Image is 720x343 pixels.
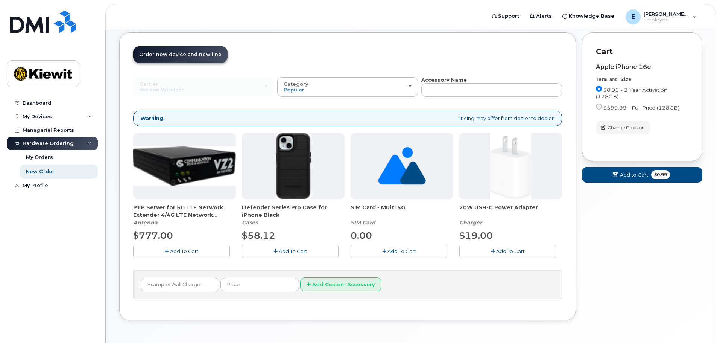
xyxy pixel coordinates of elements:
[596,76,688,83] div: Term and Size
[133,146,236,186] img: Casa_Sysem.png
[242,230,275,241] span: $58.12
[242,219,258,226] em: Cases
[603,105,679,111] span: $599.99 - Full Price (128GB)
[608,124,644,131] span: Change Product
[242,204,345,219] span: Defender Series Pro Case for iPhone Black
[284,81,308,87] span: Category
[284,87,304,93] span: Popular
[486,9,524,24] a: Support
[687,310,714,337] iframe: Messenger Launcher
[140,115,165,122] strong: Warning!
[351,219,375,226] em: SIM Card
[139,52,222,57] span: Order new device and new line
[596,46,688,57] p: Cart
[644,11,689,17] span: [PERSON_NAME].[PERSON_NAME]
[498,12,519,20] span: Support
[133,111,562,126] div: Pricing may differ from dealer to dealer!
[220,278,299,291] input: Price
[351,245,447,258] button: Add To Cart
[133,204,236,219] span: PTP Server for 5G LTE Network Extender 4/4G LTE Network Extender 3
[582,167,702,183] button: Add to Cart $0.99
[569,12,614,20] span: Knowledge Base
[524,9,557,24] a: Alerts
[242,245,339,258] button: Add To Cart
[459,245,556,258] button: Add To Cart
[596,121,650,134] button: Change Product
[351,230,372,241] span: 0.00
[300,277,381,291] button: Add Custom Accessory
[644,17,689,23] span: Employee
[133,204,236,226] div: PTP Server for 5G LTE Network Extender 4/4G LTE Network Extender 3
[351,204,453,226] div: SIM Card - Multi 5G
[133,245,230,258] button: Add To Cart
[141,278,219,291] input: Example: Wall Charger
[242,204,345,226] div: Defender Series Pro Case for iPhone Black
[459,204,562,226] div: 20W USB-C Power Adapter
[596,86,602,92] input: $0.99 - 2 Year Activation (128GB)
[133,219,158,226] em: Antenna
[387,248,416,254] span: Add To Cart
[276,133,311,199] img: defenderiphone14.png
[596,87,667,99] span: $0.99 - 2 Year Activation (128GB)
[536,12,552,20] span: Alerts
[459,230,493,241] span: $19.00
[557,9,620,24] a: Knowledge Base
[620,171,648,178] span: Add to Cart
[378,133,426,199] img: no_image_found-2caef05468ed5679b831cfe6fc140e25e0c280774317ffc20a367ab7fd17291e.png
[279,248,307,254] span: Add To Cart
[277,77,418,97] button: Category Popular
[651,170,670,179] span: $0.99
[620,9,702,24] div: Eli.Irsik
[459,219,482,226] em: Charger
[351,204,453,219] span: SIM Card - Multi 5G
[496,248,525,254] span: Add To Cart
[596,104,602,110] input: $599.99 - Full Price (128GB)
[133,230,173,241] span: $777.00
[631,12,635,21] span: E
[490,133,531,199] img: apple20w.jpg
[421,77,467,83] strong: Accessory Name
[459,204,562,219] span: 20W USB-C Power Adapter
[170,248,199,254] span: Add To Cart
[596,64,688,70] div: Apple iPhone 16e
